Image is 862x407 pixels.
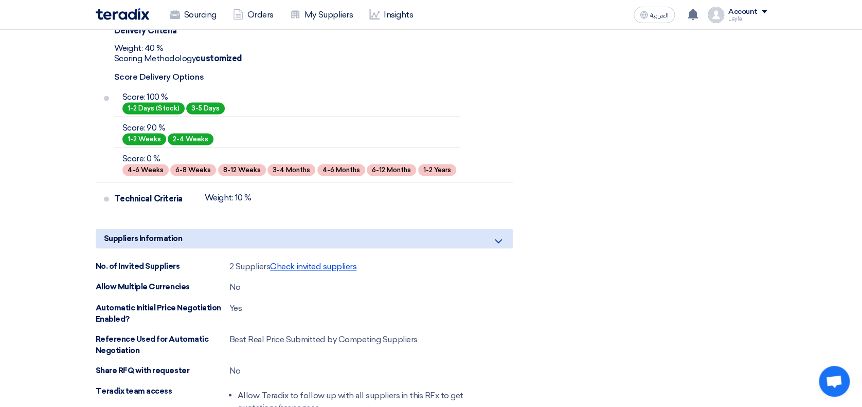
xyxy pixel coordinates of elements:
div: Technical Criteria [114,187,196,211]
div: Yes [229,302,242,314]
span: 4-6 Months [317,164,365,176]
div: Best Real Price Submitted by Competing Suppliers [229,333,418,345]
div: Delivery Criteria [114,18,196,43]
div: Weight: 10 % [205,193,252,203]
div: No [229,281,241,293]
span: 6-12 Months [367,164,416,176]
span: Suppliers Information [104,233,183,244]
div: Teradix team access [96,385,229,397]
div: Score: 90 % [122,123,214,133]
div: Weight: 40 % [114,43,460,53]
span: 3-4 Months [267,164,315,176]
span: 1-2 Weeks [122,133,166,145]
div: No. of Invited Suppliers [96,261,229,272]
b: customized [195,53,242,63]
div: Score: 0 % [122,154,456,164]
span: 6-8 Weeks [170,164,216,176]
img: Teradix logo [96,8,149,20]
span: 2-4 Weeks [168,133,213,145]
div: Automatic Initial Price Negotiation Enabled? [96,302,229,325]
span: 1-2 Days (Stock) [122,102,185,114]
h6: Score Delivery Options [114,72,460,82]
span: 8-12 Weeks [218,164,266,176]
span: 4-6 Weeks [122,164,169,176]
div: Share RFQ with requester [96,364,229,376]
div: Allow Multiple Currencies [96,281,229,293]
div: Reference Used for Automatic Negotiation [96,333,229,356]
span: العربية [650,12,669,19]
img: profile_test.png [708,7,724,23]
div: Open chat [819,366,850,397]
span: 1-2 Years [418,164,456,176]
a: Sourcing [161,4,225,26]
span: 3-5 Days [186,102,225,114]
div: Account [728,8,758,16]
div: Score: 100 % [122,92,225,102]
div: Scoring Methodology [114,53,460,64]
span: Check invited suppliers [270,262,356,271]
div: No [229,364,241,377]
a: Insights [361,4,421,26]
div: 2 Suppliers [229,261,357,273]
a: My Suppliers [282,4,361,26]
button: العربية [634,7,675,23]
div: Layla [728,16,767,22]
a: Orders [225,4,282,26]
